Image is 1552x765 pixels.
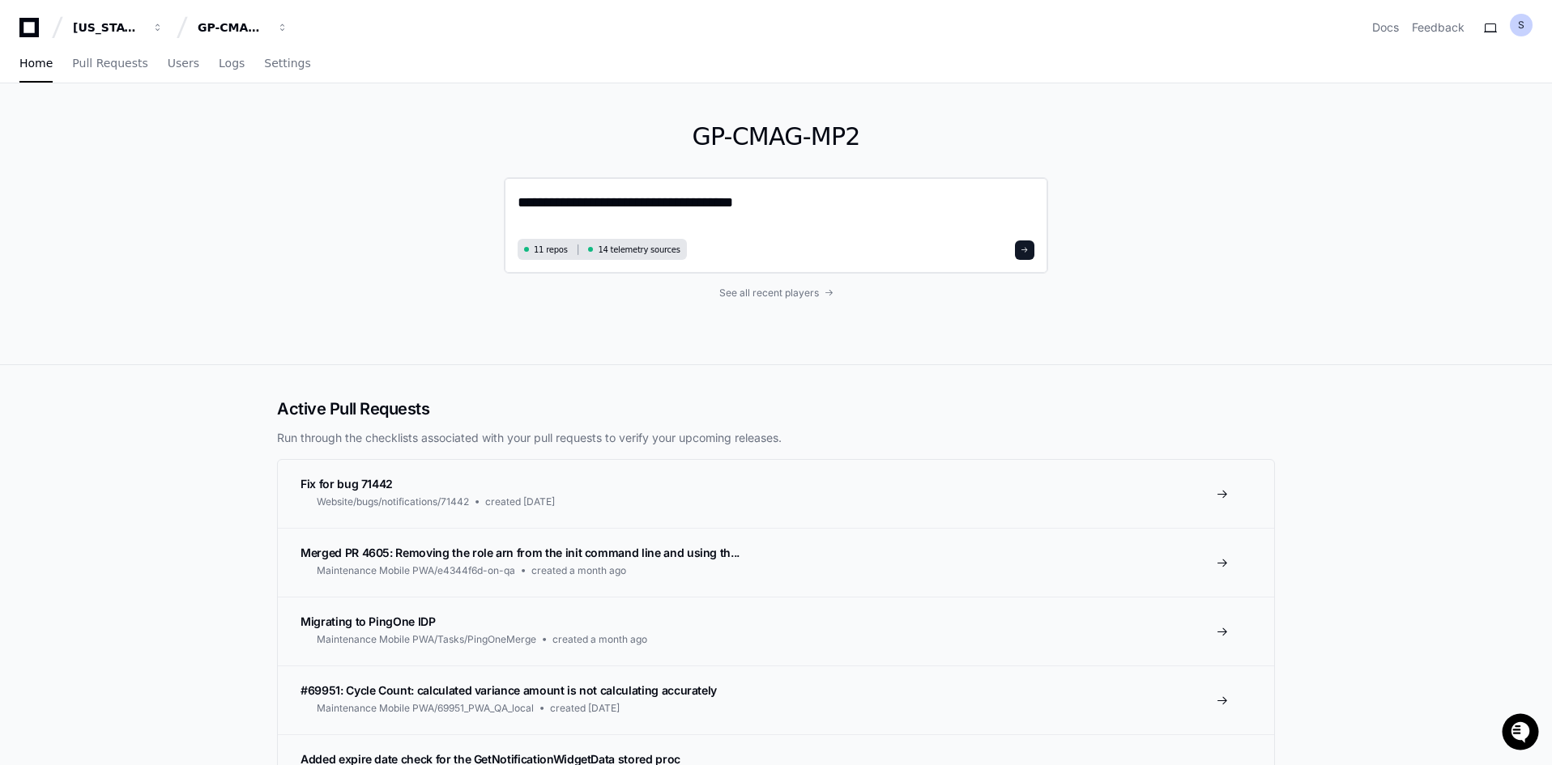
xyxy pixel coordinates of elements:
span: created a month ago [531,564,626,577]
a: See all recent players [504,287,1048,300]
span: Pylon [161,170,196,182]
span: Users [168,58,199,68]
span: Settings [264,58,310,68]
button: GP-CMAG-MP2 [191,13,295,42]
span: created a month ago [552,633,647,646]
span: Website/bugs/notifications/71442 [317,495,469,508]
span: Fix for bug 71442 [301,477,393,491]
a: Merged PR 4605: Removing the role arn from the init command line and using th...Maintenance Mobil... [278,528,1274,597]
a: Home [19,45,53,83]
span: #69951: Cycle Count: calculated variance amount is not calculating accurately [301,683,717,697]
span: Migrating to PingOne IDP [301,614,436,628]
span: created [DATE] [485,495,555,508]
button: Feedback [1412,19,1465,36]
a: Docs [1372,19,1399,36]
h1: S [1518,19,1524,32]
span: Maintenance Mobile PWA/e4344f6d-on-qa [317,564,515,577]
a: Powered byPylon [114,169,196,182]
span: Maintenance Mobile PWA/69951_PWA_QA_local [317,702,534,715]
span: 14 telemetry sources [598,244,680,256]
a: Pull Requests [72,45,147,83]
a: Settings [264,45,310,83]
span: See all recent players [719,287,819,300]
span: created [DATE] [550,702,620,715]
button: Start new chat [275,125,295,145]
button: [US_STATE] Pacific [66,13,170,42]
div: We're offline, we'll be back soon [55,137,211,150]
span: Logs [219,58,245,68]
iframe: Open customer support [1500,712,1544,755]
a: Logs [219,45,245,83]
span: Merged PR 4605: Removing the role arn from the init command line and using th... [301,546,740,559]
button: S [1510,14,1533,36]
a: Migrating to PingOne IDPMaintenance Mobile PWA/Tasks/PingOneMergecreated a month ago [278,597,1274,665]
a: #69951: Cycle Count: calculated variance amount is not calculating accuratelyMaintenance Mobile P... [278,665,1274,734]
div: [US_STATE] Pacific [73,19,143,36]
h1: GP-CMAG-MP2 [504,122,1048,151]
a: Users [168,45,199,83]
div: Start new chat [55,121,266,137]
img: PlayerZero [16,16,49,49]
div: Welcome [16,65,295,91]
span: Home [19,58,53,68]
h2: Active Pull Requests [277,397,1275,420]
p: Run through the checklists associated with your pull requests to verify your upcoming releases. [277,430,1275,446]
span: 11 repos [534,244,568,256]
span: Pull Requests [72,58,147,68]
span: Maintenance Mobile PWA/Tasks/PingOneMerge [317,633,536,646]
img: 1736555170064-99ba0984-63c1-480f-8ee9-699278ef63ed [16,121,45,150]
div: GP-CMAG-MP2 [198,19,267,36]
a: Fix for bug 71442Website/bugs/notifications/71442created [DATE] [278,460,1274,528]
